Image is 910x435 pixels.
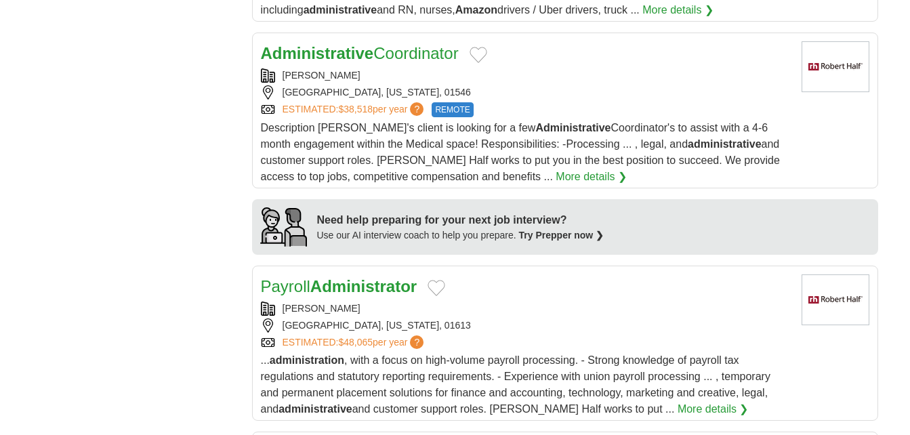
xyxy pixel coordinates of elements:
[428,280,445,296] button: Add to favorite jobs
[283,335,427,350] a: ESTIMATED:$48,065per year?
[261,122,780,182] span: Description [PERSON_NAME]'s client is looking for a few Coordinator's to assist with a 4-6 month ...
[261,85,791,100] div: [GEOGRAPHIC_DATA], [US_STATE], 01546
[283,102,427,117] a: ESTIMATED:$38,518per year?
[310,277,417,295] strong: Administrator
[317,212,604,228] div: Need help preparing for your next job interview?
[261,44,374,62] strong: Administrative
[802,274,869,325] img: Robert Half logo
[678,401,749,417] a: More details ❯
[802,41,869,92] img: Robert Half logo
[270,354,344,366] strong: administration
[283,303,360,314] a: [PERSON_NAME]
[283,70,360,81] a: [PERSON_NAME]
[556,169,627,185] a: More details ❯
[338,337,373,348] span: $48,065
[278,403,352,415] strong: administrative
[261,277,417,295] a: PayrollAdministrator
[261,318,791,333] div: [GEOGRAPHIC_DATA], [US_STATE], 01613
[470,47,487,63] button: Add to favorite jobs
[455,4,497,16] strong: Amazon
[317,228,604,243] div: Use our AI interview coach to help you prepare.
[338,104,373,115] span: $38,518
[304,4,377,16] strong: administrative
[261,44,459,62] a: AdministrativeCoordinator
[519,230,604,241] a: Try Prepper now ❯
[410,102,423,116] span: ?
[688,138,761,150] strong: administrative
[642,2,713,18] a: More details ❯
[261,354,770,415] span: ... , with a focus on high-volume payroll processing. - Strong knowledge of payroll tax regulatio...
[535,122,611,133] strong: Administrative
[432,102,473,117] span: REMOTE
[410,335,423,349] span: ?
